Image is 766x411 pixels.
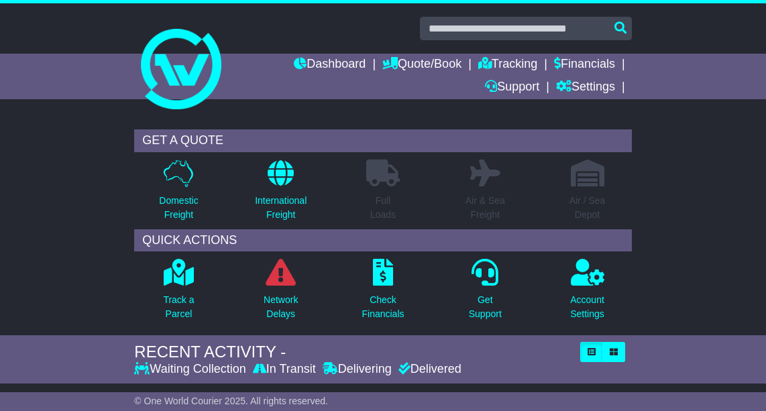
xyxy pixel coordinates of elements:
[264,293,298,321] p: Network Delays
[361,258,404,329] a: CheckFinancials
[134,229,631,252] div: QUICK ACTIONS
[362,293,404,321] p: Check Financials
[134,362,249,377] div: Waiting Collection
[468,258,502,329] a: GetSupport
[134,396,328,406] span: © One World Courier 2025. All rights reserved.
[254,159,307,229] a: InternationalFreight
[163,293,194,321] p: Track a Parcel
[134,129,631,152] div: GET A QUOTE
[366,194,400,222] p: Full Loads
[395,362,461,377] div: Delivered
[159,194,198,222] p: Domestic Freight
[478,54,537,76] a: Tracking
[134,343,573,362] div: RECENT ACTIVITY -
[485,76,539,99] a: Support
[569,258,605,329] a: AccountSettings
[382,54,461,76] a: Quote/Book
[469,293,502,321] p: Get Support
[294,54,366,76] a: Dashboard
[255,194,307,222] p: International Freight
[158,159,199,229] a: DomesticFreight
[556,76,615,99] a: Settings
[570,293,604,321] p: Account Settings
[263,258,298,329] a: NetworkDelays
[466,194,505,222] p: Air & Sea Freight
[319,362,395,377] div: Delivering
[250,362,319,377] div: In Transit
[162,258,195,329] a: Track aParcel
[554,54,615,76] a: Financials
[569,194,606,222] p: Air / Sea Depot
